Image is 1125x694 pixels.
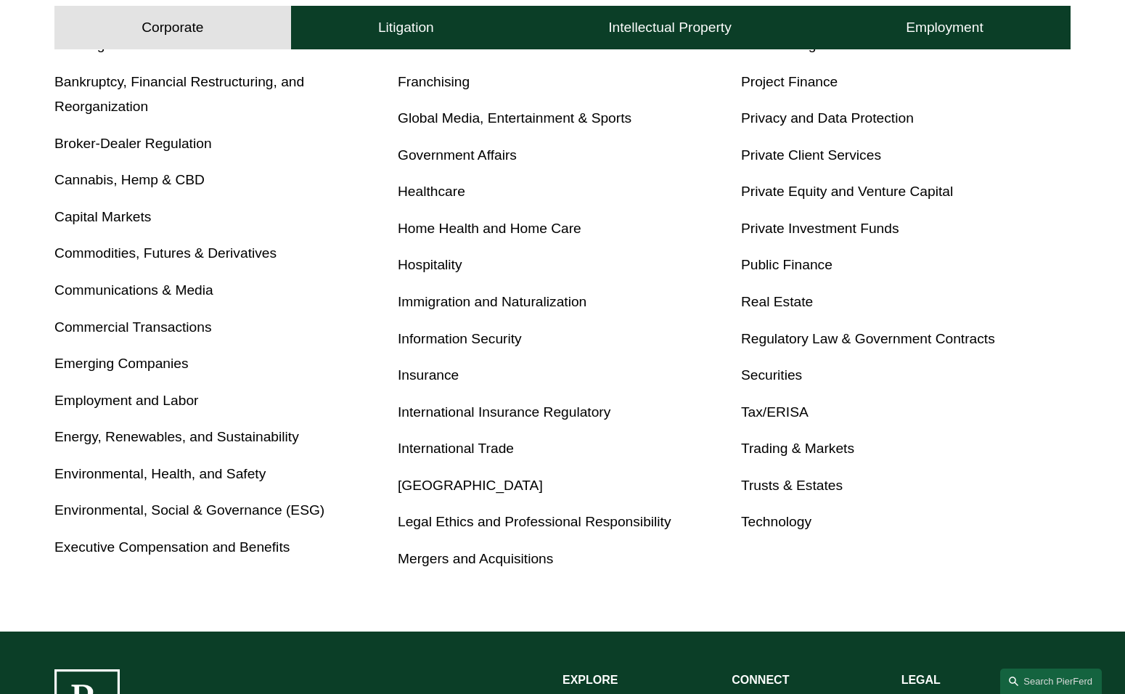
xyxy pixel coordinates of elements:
[398,404,610,420] a: International Insurance Regulatory
[741,331,995,346] a: Regulatory Law & Government Contracts
[398,37,545,52] a: FinTech and Blockchain
[398,367,459,383] a: Insurance
[398,110,631,126] a: Global Media, Entertainment & Sports
[741,514,811,529] a: Technology
[741,147,881,163] a: Private Client Services
[54,429,299,444] a: Energy, Renewables, and Sustainability
[741,404,809,420] a: Tax/ERISA
[608,19,732,36] h4: Intellectual Property
[54,502,324,518] a: Environmental, Social & Governance (ESG)
[54,245,277,261] a: Commodities, Futures & Derivatives
[54,319,211,335] a: Commercial Transactions
[398,331,522,346] a: Information Security
[741,441,854,456] a: Trading & Markets
[54,393,198,408] a: Employment and Labor
[741,184,953,199] a: Private Equity and Venture Capital
[741,257,832,272] a: Public Finance
[398,551,553,566] a: Mergers and Acquisitions
[54,37,249,52] a: Banking and Financial Services
[398,441,514,456] a: International Trade
[741,221,899,236] a: Private Investment Funds
[54,282,213,298] a: Communications & Media
[398,184,465,199] a: Healthcare
[741,110,914,126] a: Privacy and Data Protection
[1000,669,1102,694] a: Search this site
[54,209,151,224] a: Capital Markets
[901,674,941,686] strong: LEGAL
[54,539,290,555] a: Executive Compensation and Benefits
[741,37,816,52] a: Outsourcing
[398,294,586,309] a: Immigration and Naturalization
[398,74,470,89] a: Franchising
[54,466,266,481] a: Environmental, Health, and Safety
[741,367,802,383] a: Securities
[398,478,543,493] a: [GEOGRAPHIC_DATA]
[906,19,983,36] h4: Employment
[741,294,813,309] a: Real Estate
[54,136,212,151] a: Broker-Dealer Regulation
[562,674,618,686] strong: EXPLORE
[398,147,517,163] a: Government Affairs
[398,257,462,272] a: Hospitality
[54,356,189,371] a: Emerging Companies
[398,514,671,529] a: Legal Ethics and Professional Responsibility
[732,674,789,686] strong: CONNECT
[741,74,838,89] a: Project Finance
[54,172,205,187] a: Cannabis, Hemp & CBD
[54,74,304,115] a: Bankruptcy, Financial Restructuring, and Reorganization
[398,221,581,236] a: Home Health and Home Care
[378,19,434,36] h4: Litigation
[741,478,843,493] a: Trusts & Estates
[142,19,203,36] h4: Corporate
